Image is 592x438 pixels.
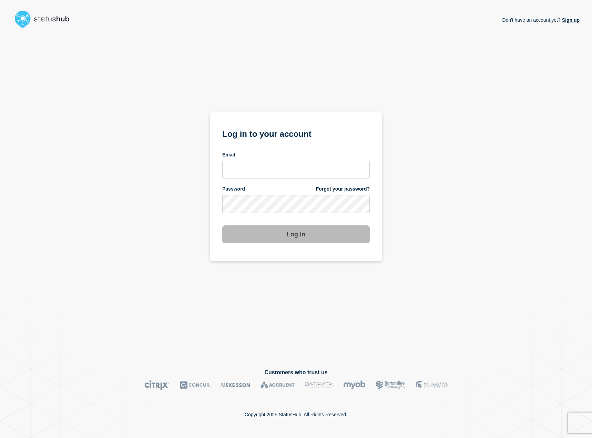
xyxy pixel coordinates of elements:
[316,186,370,192] a: Forgot your password?
[343,380,366,390] img: myob logo
[144,380,170,390] img: Citrix logo
[221,380,250,390] img: McKesson logo
[12,8,78,30] img: StatusHub logo
[180,380,211,390] img: Concur logo
[416,380,448,390] img: MSU logo
[222,152,235,158] span: Email
[561,17,580,23] a: Sign up
[305,380,333,390] img: DataVita logo
[222,161,370,179] input: email input
[376,380,405,390] img: Bottomline logo
[222,127,370,140] h1: Log in to your account
[222,186,245,192] span: Password
[12,369,580,376] h2: Customers who trust us
[502,12,580,28] p: Don't have an account yet?
[261,380,295,390] img: Accruent logo
[245,412,347,417] p: Copyright 2025 StatusHub. All Rights Reserved.
[222,225,370,243] button: Log in
[222,195,370,213] input: password input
